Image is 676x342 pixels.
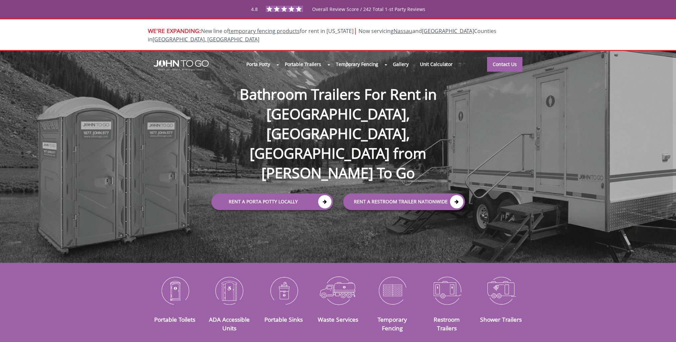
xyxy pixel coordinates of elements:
[370,273,415,308] img: Temporary-Fencing-cion_N.png
[425,273,469,308] img: Restroom-Trailers-icon_N.png
[205,63,472,183] h1: Bathroom Trailers For Rent in [GEOGRAPHIC_DATA], [GEOGRAPHIC_DATA], [GEOGRAPHIC_DATA] from [PERSO...
[279,57,327,71] a: Portable Trailers
[378,315,407,332] a: Temporary Fencing
[209,315,250,332] a: ADA Accessible Units
[261,273,306,308] img: Portable-Sinks-icon_N.png
[480,315,522,323] a: Shower Trailers
[154,315,195,323] a: Portable Toilets
[148,27,496,43] span: Now servicing and Counties in
[387,57,414,71] a: Gallery
[148,27,496,43] span: New line of for rent in [US_STATE]
[153,36,259,43] a: [GEOGRAPHIC_DATA], [GEOGRAPHIC_DATA]
[318,315,358,323] a: Waste Services
[264,315,303,323] a: Portable Sinks
[241,57,276,71] a: Porta Potty
[316,273,360,308] img: Waste-Services-icon_N.png
[154,60,209,71] img: JOHN to go
[354,26,357,35] span: |
[211,193,333,210] a: Rent a Porta Potty Locally
[330,57,384,71] a: Temporary Fencing
[422,27,474,35] a: [GEOGRAPHIC_DATA]
[394,27,412,35] a: Nassau
[414,57,459,71] a: Unit Calculator
[479,273,523,308] img: Shower-Trailers-icon_N.png
[148,27,201,35] span: WE'RE EXPANDING:
[207,273,251,308] img: ADA-Accessible-Units-icon_N.png
[312,6,425,26] span: Overall Review Score / 242 Total 1-st Party Reviews
[251,6,258,12] span: 4.8
[343,193,465,210] a: rent a RESTROOM TRAILER Nationwide
[487,57,522,72] a: Contact Us
[434,315,460,332] a: Restroom Trailers
[153,273,197,308] img: Portable-Toilets-icon_N.png
[229,27,300,35] a: temporary fencing products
